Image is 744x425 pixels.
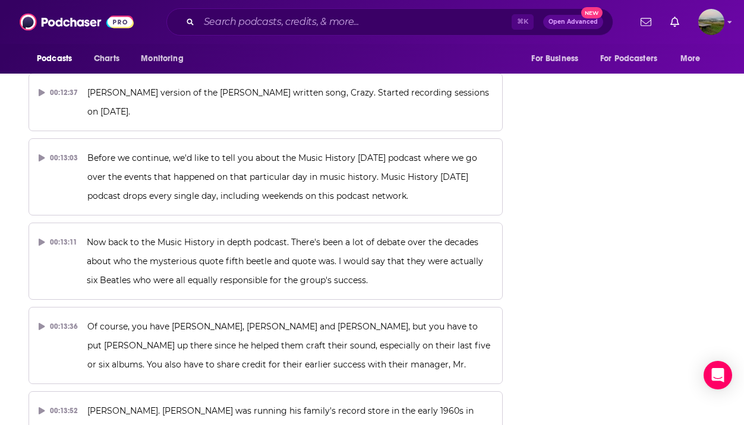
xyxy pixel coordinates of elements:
[20,11,134,33] img: Podchaser - Follow, Share and Rate Podcasts
[698,9,724,35] span: Logged in as hlrobbins
[199,12,512,31] input: Search podcasts, credits, & more...
[636,12,656,32] a: Show notifications dropdown
[680,50,701,67] span: More
[600,50,657,67] span: For Podcasters
[704,361,732,389] div: Open Intercom Messenger
[133,47,198,70] button: open menu
[94,50,119,67] span: Charts
[548,19,598,25] span: Open Advanced
[39,83,78,102] div: 00:12:37
[581,7,603,18] span: New
[39,317,78,336] div: 00:13:36
[512,14,534,30] span: ⌘ K
[87,321,493,370] span: Of course, you have [PERSON_NAME], [PERSON_NAME] and [PERSON_NAME], but you have to put [PERSON_N...
[29,73,503,131] button: 00:12:37[PERSON_NAME] version of the [PERSON_NAME] written song, Crazy. Started recording session...
[672,47,715,70] button: open menu
[666,12,684,32] a: Show notifications dropdown
[29,223,503,300] button: 00:13:11Now back to the Music History in depth podcast. There's been a lot of debate over the dec...
[523,47,593,70] button: open menu
[87,153,480,201] span: Before we continue, we'd like to tell you about the Music History [DATE] podcast where we go over...
[141,50,183,67] span: Monitoring
[698,9,724,35] button: Show profile menu
[531,50,578,67] span: For Business
[87,237,486,286] span: Now back to the Music History in depth podcast. There's been a lot of debate over the decades abo...
[86,47,127,70] a: Charts
[166,8,613,36] div: Search podcasts, credits, & more...
[37,50,72,67] span: Podcasts
[39,233,77,252] div: 00:13:11
[39,401,78,420] div: 00:13:52
[29,307,503,384] button: 00:13:36Of course, you have [PERSON_NAME], [PERSON_NAME] and [PERSON_NAME], but you have to put [...
[87,87,491,117] span: [PERSON_NAME] version of the [PERSON_NAME] written song, Crazy. Started recording sessions on [DA...
[543,15,603,29] button: Open AdvancedNew
[29,138,503,215] button: 00:13:03Before we continue, we'd like to tell you about the Music History [DATE] podcast where we...
[698,9,724,35] img: User Profile
[592,47,674,70] button: open menu
[29,47,87,70] button: open menu
[39,148,78,167] div: 00:13:03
